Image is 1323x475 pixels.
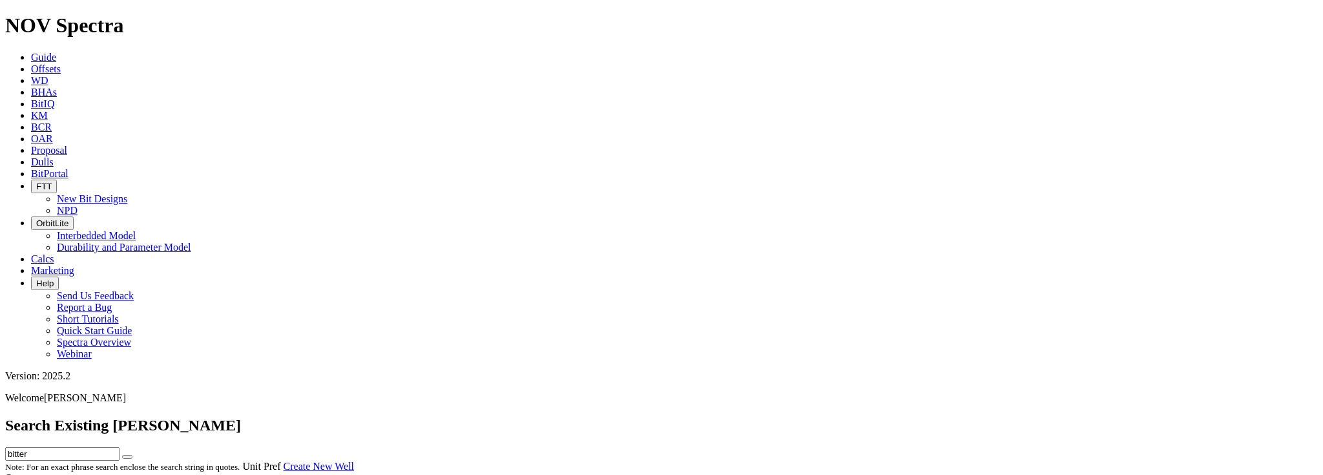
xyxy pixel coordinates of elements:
a: Quick Start Guide [57,325,132,336]
a: Proposal [31,145,67,156]
a: New Bit Designs [57,193,127,204]
span: Help [36,279,54,288]
button: FTT [31,180,57,193]
a: Short Tutorials [57,313,119,324]
a: Create New Well [284,461,354,472]
a: Dulls [31,156,54,167]
span: OrbitLite [36,218,68,228]
a: WD [31,75,48,86]
a: BCR [31,121,52,132]
a: BHAs [31,87,57,98]
a: Guide [31,52,56,63]
input: Search for a Well [5,447,120,461]
h2: Search Existing [PERSON_NAME] [5,417,1318,434]
small: Note: For an exact phrase search enclose the search string in quotes. [5,462,240,472]
button: OrbitLite [31,216,74,230]
h1: NOV Spectra [5,14,1318,37]
a: Offsets [31,63,61,74]
a: Unit Pref [242,461,280,472]
a: Spectra Overview [57,337,131,348]
a: BitPortal [31,168,68,179]
a: Durability and Parameter Model [57,242,191,253]
a: NPD [57,205,78,216]
button: Help [31,277,59,290]
a: Report a Bug [57,302,112,313]
a: Webinar [57,348,92,359]
a: BitIQ [31,98,54,109]
a: Interbedded Model [57,230,136,241]
span: [PERSON_NAME] [44,392,126,403]
a: KM [31,110,48,121]
a: OAR [31,133,53,144]
a: Marketing [31,265,74,276]
span: FTT [36,182,52,191]
p: Welcome [5,392,1318,404]
a: Calcs [31,253,54,264]
div: Version: 2025.2 [5,370,1318,382]
a: Send Us Feedback [57,290,134,301]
